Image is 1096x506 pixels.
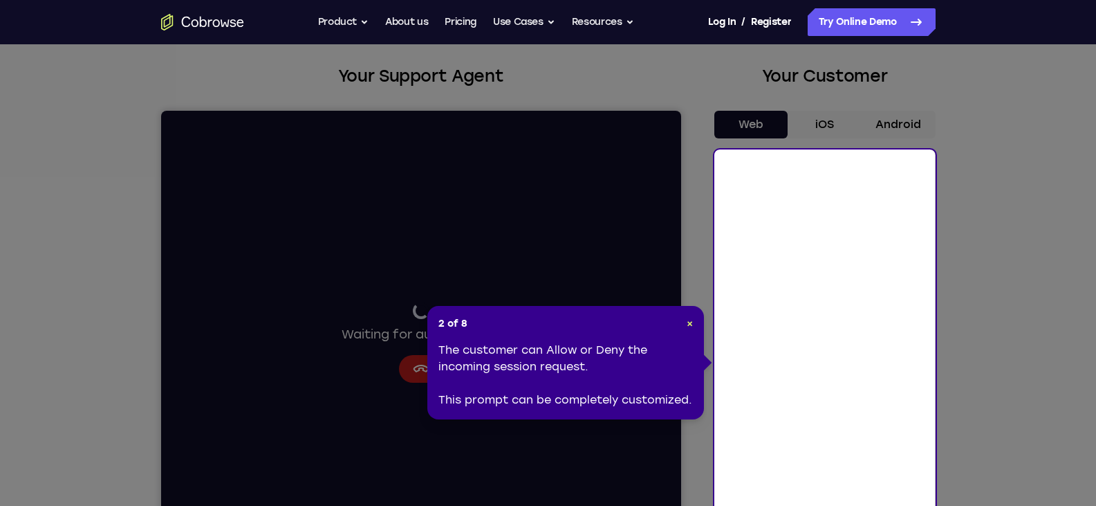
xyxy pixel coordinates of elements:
a: About us [385,8,428,36]
button: Close Tour [687,317,693,331]
a: Register [751,8,791,36]
div: Waiting for authorization [180,192,340,233]
a: Log In [708,8,736,36]
button: Use Cases [493,8,555,36]
button: Resources [572,8,634,36]
button: Product [318,8,369,36]
a: Go to the home page [161,14,244,30]
span: / [741,14,745,30]
a: Pricing [445,8,476,36]
button: Cancel [238,244,282,272]
span: × [687,318,693,329]
div: The customer can Allow or Deny the incoming session request. This prompt can be completely custom... [438,342,693,408]
span: 2 of 8 [438,317,467,331]
a: Try Online Demo [808,8,936,36]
